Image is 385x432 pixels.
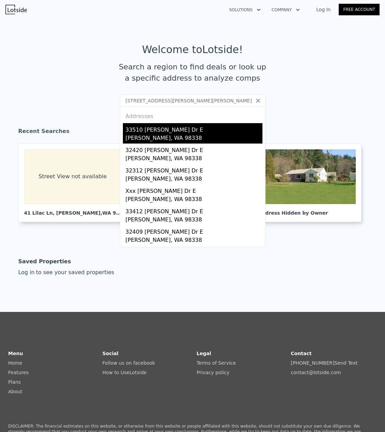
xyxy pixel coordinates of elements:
div: Recent Searches [18,122,367,144]
div: Street View not available [24,149,122,204]
a: Log In [308,6,339,13]
div: Saved Properties [18,255,71,268]
a: contact@lotside.com [291,370,341,375]
a: Send Text [334,360,357,366]
div: Welcome to Lotside ! [142,44,243,56]
a: Free Account [339,4,380,15]
div: [PERSON_NAME], WA 98338 [126,195,262,205]
a: [PHONE_NUMBER] [291,360,334,366]
a: Address Hidden by Owner [253,144,367,222]
div: [PERSON_NAME], WA 98338 [126,175,262,184]
div: 33412 [PERSON_NAME] Dr E [126,205,262,216]
button: Company [266,4,305,16]
div: [PERSON_NAME], WA 98338 [126,134,262,144]
div: 32409 [PERSON_NAME] Dr E [126,225,262,236]
a: How to UseLotside [102,370,147,375]
div: 33510 [PERSON_NAME] Dr E [126,123,262,134]
img: Lotside [5,5,27,14]
a: Privacy policy [197,370,229,375]
a: Home [8,360,22,366]
div: Address Hidden by Owner [258,204,356,216]
span: , WA 98320 [100,210,129,216]
div: 33306 [PERSON_NAME] Dr E [126,246,262,256]
div: [PERSON_NAME], WA 98338 [126,154,262,164]
button: Solutions [224,4,266,16]
strong: Menu [8,351,23,356]
a: Features [8,370,29,375]
span: to see your saved properties [35,269,114,276]
strong: Legal [197,351,211,356]
strong: Social [102,351,118,356]
div: 32420 [PERSON_NAME] Dr E [126,144,262,154]
input: Search an address or region... [120,95,266,107]
div: 32312 [PERSON_NAME] Dr E [126,164,262,175]
a: Plans [8,379,21,385]
strong: Contact [291,351,311,356]
div: Addresses [123,107,262,123]
div: [PERSON_NAME], WA 98338 [126,236,262,246]
div: Xxx [PERSON_NAME] Dr E [126,184,262,195]
div: Log in [18,268,114,277]
div: 41 Lilac Ln , [PERSON_NAME] [24,204,122,216]
a: Terms of Service [197,360,236,366]
div: [PERSON_NAME], WA 98338 [126,216,262,225]
a: Follow us on facebook [102,360,155,366]
div: Search a region to find deals or look up a specific address to analyze comps [116,61,269,84]
a: Street View not available 41 Lilac Ln, [PERSON_NAME],WA 98320 [18,144,133,222]
a: About [8,389,22,394]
